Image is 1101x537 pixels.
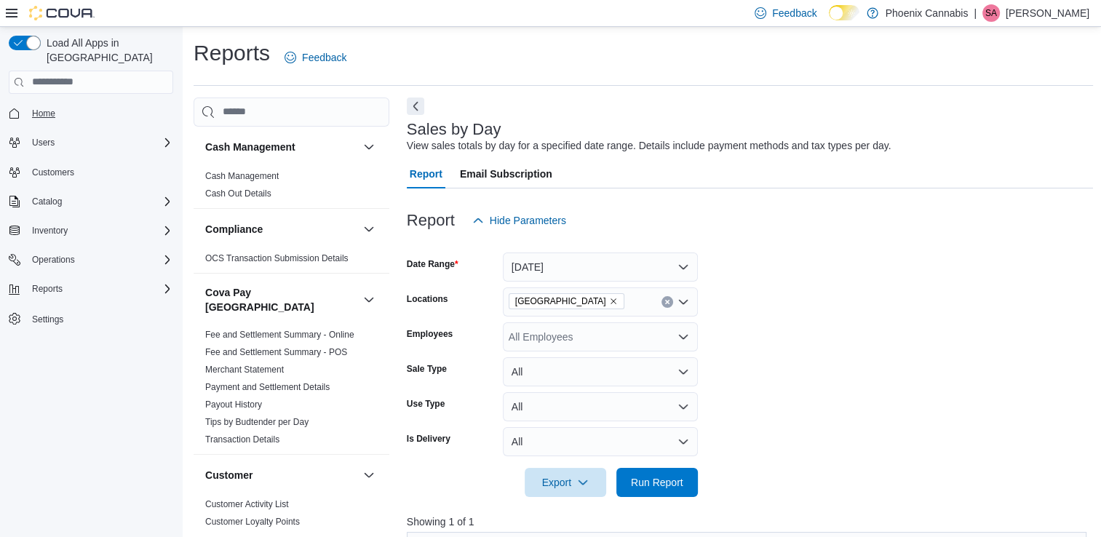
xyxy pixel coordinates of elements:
[503,252,698,282] button: [DATE]
[41,36,173,65] span: Load All Apps in [GEOGRAPHIC_DATA]
[515,294,606,309] span: [GEOGRAPHIC_DATA]
[26,164,80,181] a: Customers
[194,326,389,454] div: Cova Pay [GEOGRAPHIC_DATA]
[407,328,453,340] label: Employees
[503,427,698,456] button: All
[194,39,270,68] h1: Reports
[677,331,689,343] button: Open list of options
[407,433,450,445] label: Is Delivery
[32,225,68,236] span: Inventory
[407,258,458,270] label: Date Range
[32,196,62,207] span: Catalog
[32,108,55,119] span: Home
[32,137,55,148] span: Users
[205,330,354,340] a: Fee and Settlement Summary - Online
[26,280,173,298] span: Reports
[26,104,173,122] span: Home
[205,285,357,314] button: Cova Pay [GEOGRAPHIC_DATA]
[360,138,378,156] button: Cash Management
[26,251,173,268] span: Operations
[205,365,284,375] a: Merchant Statement
[205,188,271,199] a: Cash Out Details
[3,103,179,124] button: Home
[302,50,346,65] span: Feedback
[205,381,330,393] span: Payment and Settlement Details
[360,291,378,309] button: Cova Pay [GEOGRAPHIC_DATA]
[503,357,698,386] button: All
[407,514,1094,529] p: Showing 1 of 1
[410,159,442,188] span: Report
[205,329,354,341] span: Fee and Settlement Summary - Online
[360,220,378,238] button: Compliance
[205,382,330,392] a: Payment and Settlement Details
[407,212,455,229] h3: Report
[677,296,689,308] button: Open list of options
[886,4,969,22] p: Phoenix Cannabis
[205,468,253,482] h3: Customer
[205,516,300,528] span: Customer Loyalty Points
[26,134,173,151] span: Users
[3,250,179,270] button: Operations
[205,222,357,236] button: Compliance
[205,417,309,427] a: Tips by Budtender per Day
[829,20,830,21] span: Dark Mode
[205,434,279,445] a: Transaction Details
[205,434,279,445] span: Transaction Details
[205,416,309,428] span: Tips by Budtender per Day
[205,170,279,182] span: Cash Management
[205,253,349,263] a: OCS Transaction Submission Details
[205,222,263,236] h3: Compliance
[3,162,179,183] button: Customers
[205,517,300,527] a: Customer Loyalty Points
[26,105,61,122] a: Home
[205,399,262,410] a: Payout History
[205,346,347,358] span: Fee and Settlement Summary - POS
[490,213,566,228] span: Hide Parameters
[503,392,698,421] button: All
[772,6,816,20] span: Feedback
[360,466,378,484] button: Customer
[32,254,75,266] span: Operations
[29,6,95,20] img: Cova
[407,293,448,305] label: Locations
[26,134,60,151] button: Users
[26,222,173,239] span: Inventory
[279,43,352,72] a: Feedback
[460,159,552,188] span: Email Subscription
[407,121,501,138] h3: Sales by Day
[205,188,271,199] span: Cash Out Details
[407,363,447,375] label: Sale Type
[26,309,173,327] span: Settings
[616,468,698,497] button: Run Report
[407,398,445,410] label: Use Type
[3,191,179,212] button: Catalog
[205,399,262,410] span: Payout History
[26,280,68,298] button: Reports
[609,297,618,306] button: Remove University Shops Plaza from selection in this group
[26,193,68,210] button: Catalog
[205,171,279,181] a: Cash Management
[3,132,179,153] button: Users
[3,220,179,241] button: Inventory
[26,311,69,328] a: Settings
[26,222,73,239] button: Inventory
[3,279,179,299] button: Reports
[525,468,606,497] button: Export
[205,499,289,509] a: Customer Activity List
[26,193,173,210] span: Catalog
[32,314,63,325] span: Settings
[194,167,389,208] div: Cash Management
[982,4,1000,22] div: Sam Abdallah
[661,296,673,308] button: Clear input
[407,138,891,154] div: View sales totals by day for a specified date range. Details include payment methods and tax type...
[32,283,63,295] span: Reports
[1006,4,1089,22] p: [PERSON_NAME]
[985,4,997,22] span: SA
[32,167,74,178] span: Customers
[631,475,683,490] span: Run Report
[466,206,572,235] button: Hide Parameters
[205,140,295,154] h3: Cash Management
[509,293,624,309] span: University Shops Plaza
